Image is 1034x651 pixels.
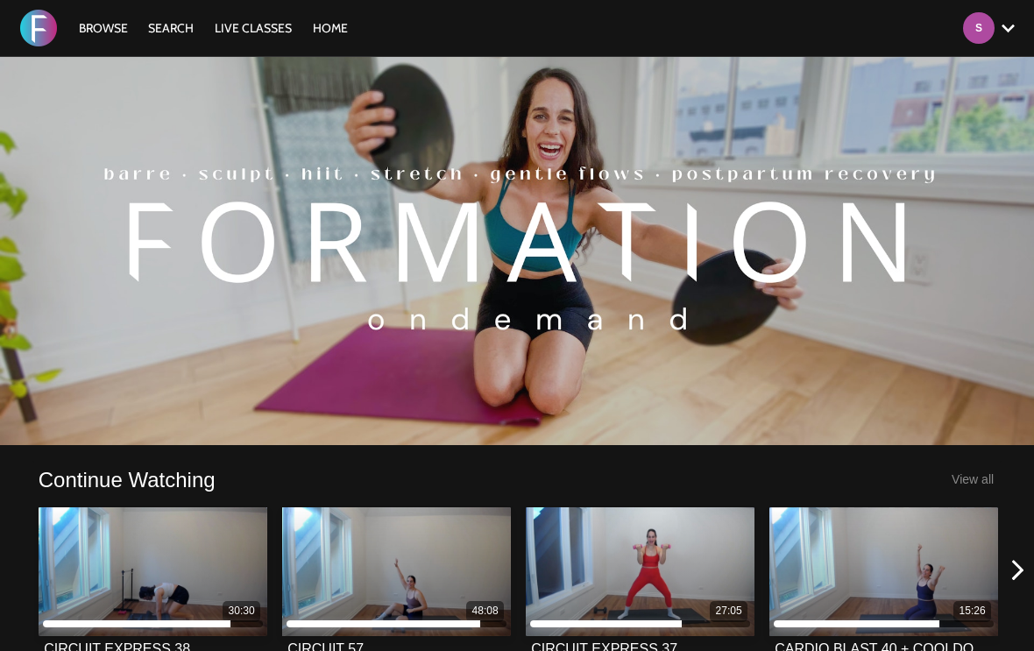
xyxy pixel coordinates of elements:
[70,19,358,37] nav: Primary
[229,604,255,619] div: 30:30
[952,472,994,486] a: View all
[139,20,202,36] a: Search
[39,466,216,493] a: Continue Watching
[20,10,57,46] img: FORMATION
[960,604,986,619] div: 15:26
[472,604,499,619] div: 48:08
[304,20,357,36] a: HOME
[716,604,742,619] div: 27:05
[70,20,137,36] a: Browse
[206,20,301,36] a: LIVE CLASSES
